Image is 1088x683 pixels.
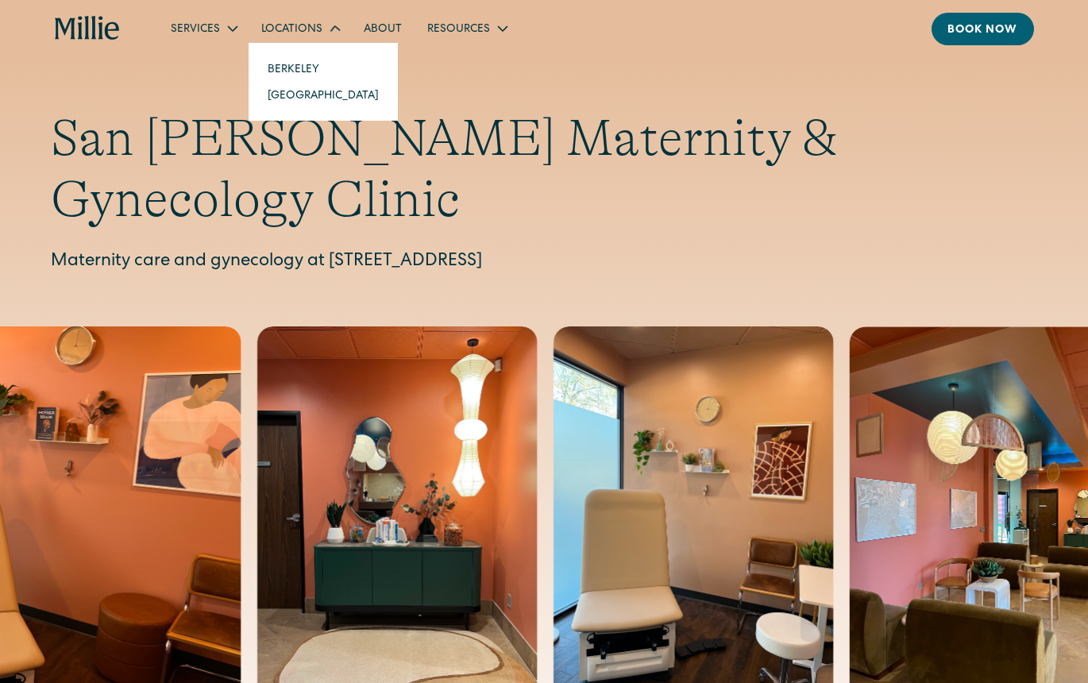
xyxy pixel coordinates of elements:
a: home [55,16,120,41]
h1: San [PERSON_NAME] Maternity & Gynecology Clinic [51,108,1037,230]
a: About [351,15,415,41]
div: Resources [427,21,490,38]
div: Locations [249,15,351,41]
div: Services [171,21,220,38]
div: Services [158,15,249,41]
div: Locations [261,21,322,38]
div: Resources [415,15,519,41]
a: Book now [932,13,1034,45]
nav: Locations [249,43,398,121]
a: [GEOGRAPHIC_DATA] [255,82,392,108]
p: Maternity care and gynecology at [STREET_ADDRESS] [51,249,1037,276]
div: Book now [947,22,1018,39]
a: Berkeley [255,56,392,82]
